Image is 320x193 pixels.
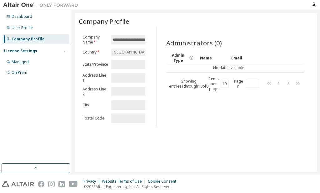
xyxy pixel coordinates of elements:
[48,181,55,187] img: instagram.svg
[102,179,148,184] div: Website Terms of Use
[38,181,44,187] img: facebook.svg
[82,116,107,121] label: Postal Code
[234,79,260,89] span: Page n.
[12,59,29,64] div: Managed
[169,79,208,89] span: Showing entries 1 through 10 of 0
[12,70,27,75] div: On Prem
[12,37,45,42] div: Company Profile
[112,49,151,56] div: [GEOGRAPHIC_DATA]
[79,17,129,26] span: Company Profile
[200,53,226,63] div: Name
[82,35,107,45] label: Company Name
[166,38,222,47] span: Administrators (0)
[166,63,291,73] td: No data available
[3,2,81,8] img: Altair One
[111,48,152,56] div: [GEOGRAPHIC_DATA]
[222,81,227,86] button: 10
[231,53,257,63] div: Email
[12,25,33,30] div: User Profile
[83,184,180,189] p: © 2025 Altair Engineering, Inc. All Rights Reserved.
[82,73,107,83] label: Address Line 1
[82,87,107,97] label: Address Line 2
[148,179,180,184] div: Cookie Consent
[169,53,187,63] span: Admin Type
[83,179,102,184] div: Privacy
[208,76,228,91] span: Items per page
[82,103,107,108] label: City
[12,14,32,19] div: Dashboard
[4,48,37,53] div: License Settings
[82,62,107,67] label: State/Province
[82,50,107,55] label: Country
[69,181,78,187] img: youtube.svg
[58,181,65,187] img: linkedin.svg
[2,181,34,187] img: altair_logo.svg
